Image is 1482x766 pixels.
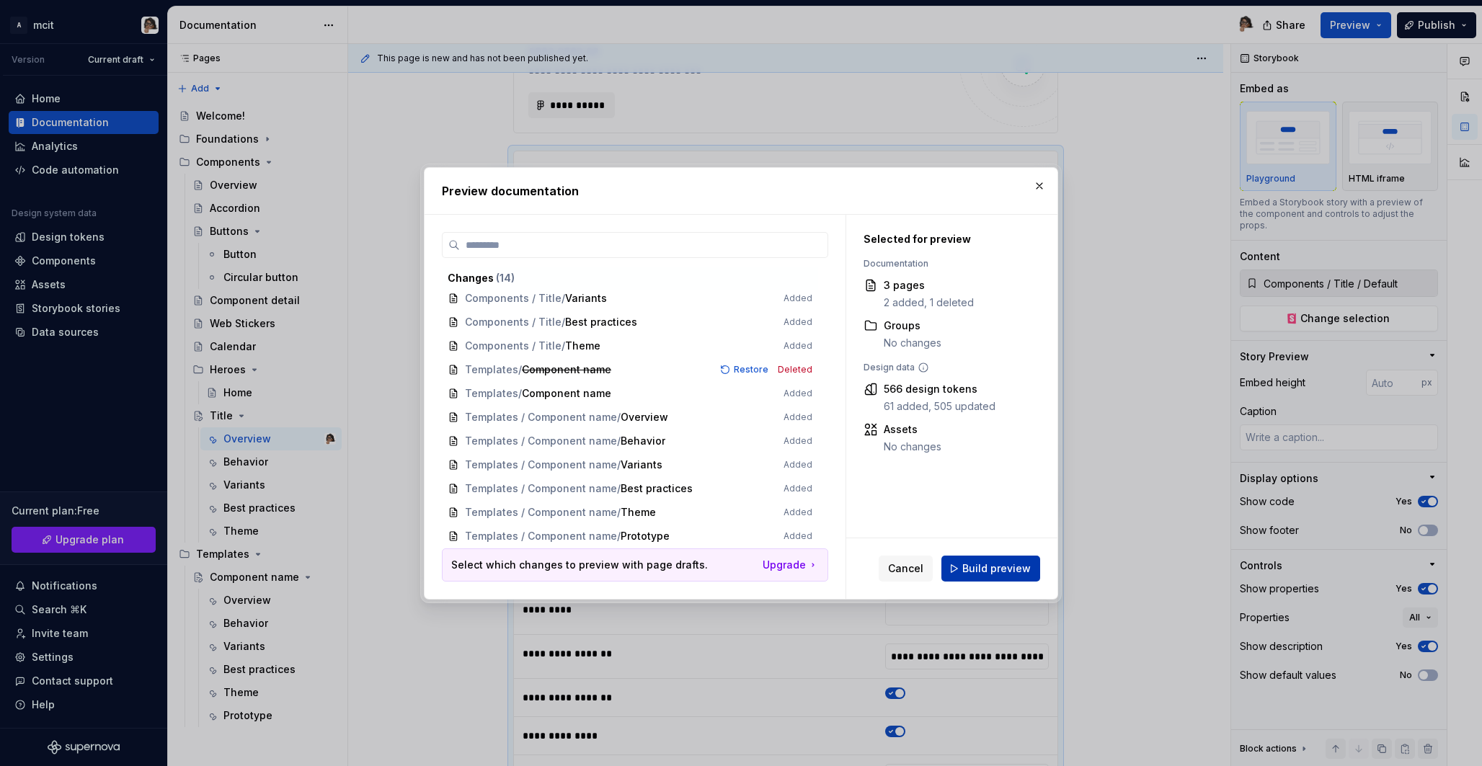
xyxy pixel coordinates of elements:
div: Groups [884,319,941,333]
div: Changes [448,271,812,285]
div: Documentation [864,258,1033,270]
div: Design data [864,362,1033,373]
span: Cancel [888,561,923,576]
div: No changes [884,440,941,454]
div: Selected for preview [864,232,1033,246]
div: No changes [884,336,941,350]
button: Restore [716,362,775,377]
div: 2 added, 1 deleted [884,295,974,310]
span: Restore [734,364,768,375]
div: 3 pages [884,278,974,293]
div: Assets [884,422,941,437]
span: Build preview [962,561,1031,576]
p: Select which changes to preview with page drafts. [451,558,708,572]
a: Upgrade [763,558,819,572]
div: 566 design tokens [884,382,995,396]
button: Build preview [941,556,1040,582]
h2: Preview documentation [442,182,1040,200]
button: Cancel [879,556,933,582]
span: ( 14 ) [496,272,515,284]
div: 61 added, 505 updated [884,399,995,414]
